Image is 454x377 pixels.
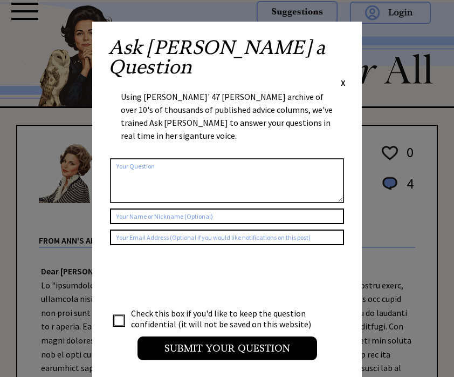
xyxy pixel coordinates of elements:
h2: Ask [PERSON_NAME] a Question [108,38,346,77]
td: Check this box if you'd like to keep the question confidential (it will not be saved on this webs... [130,307,321,330]
div: Using [PERSON_NAME]' 47 [PERSON_NAME] archive of over 10's of thousands of published advice colum... [121,90,333,153]
iframe: reCAPTCHA [110,256,274,298]
input: Your Name or Nickname (Optional) [110,208,344,224]
input: Your Email Address (Optional if you would like notifications on this post) [110,230,344,245]
span: X [341,77,346,88]
input: Submit your Question [137,336,317,360]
